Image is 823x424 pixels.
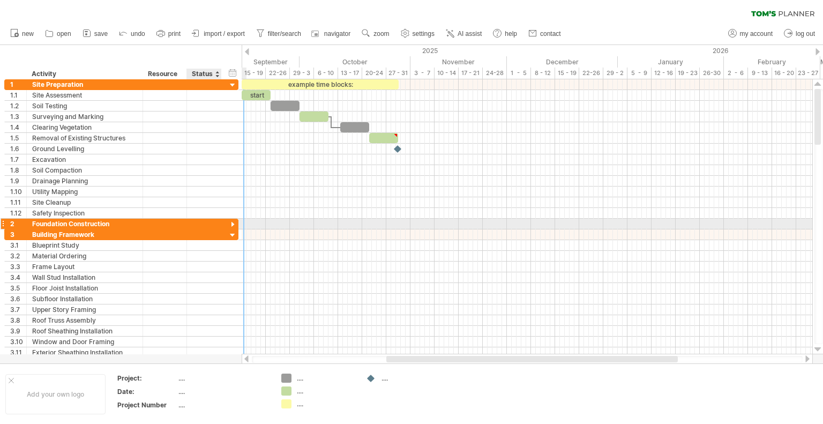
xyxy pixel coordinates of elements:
div: 1.11 [10,197,26,207]
div: 2 [10,219,26,229]
a: import / export [189,27,248,41]
div: 3.4 [10,272,26,282]
div: Upper Story Framing [32,304,137,315]
span: undo [131,30,145,38]
div: .... [178,374,268,383]
div: 3 [10,229,26,240]
div: 15 - 19 [242,68,266,79]
div: 5 - 9 [627,68,652,79]
div: 8 - 12 [531,68,555,79]
a: my account [725,27,776,41]
div: Roof Truss Assembly [32,315,137,325]
span: contact [540,30,561,38]
div: Project Number [117,400,176,410]
div: 12 - 16 [652,68,676,79]
div: Activity [32,69,137,79]
a: save [80,27,111,41]
span: filter/search [268,30,301,38]
div: Material Ordering [32,251,137,261]
div: 3.2 [10,251,26,261]
span: open [57,30,71,38]
div: 24-28 [483,68,507,79]
div: Blueprint Study [32,240,137,250]
div: Exterior Sheathing Installation [32,347,137,358]
div: .... [297,386,355,396]
div: Site Assessment [32,90,137,100]
div: 2 - 6 [724,68,748,79]
div: Ground Levelling [32,144,137,154]
div: 3.6 [10,294,26,304]
div: 10 - 14 [435,68,459,79]
a: AI assist [443,27,485,41]
a: filter/search [253,27,304,41]
div: January 2026 [618,56,724,68]
span: navigator [324,30,350,38]
span: log out [796,30,815,38]
div: 22-26 [579,68,603,79]
div: 15 - 19 [555,68,579,79]
a: undo [116,27,148,41]
div: 20-24 [362,68,386,79]
div: 1.4 [10,122,26,132]
a: new [8,27,37,41]
div: 3.8 [10,315,26,325]
div: 23 - 27 [796,68,820,79]
div: Removal of Existing Structures [32,133,137,143]
div: Subfloor Installation [32,294,137,304]
div: 3 - 7 [410,68,435,79]
a: settings [398,27,438,41]
div: 1.1 [10,90,26,100]
div: .... [297,374,355,383]
div: Window and Door Framing [32,337,137,347]
div: 1.5 [10,133,26,143]
div: 29 - 2 [603,68,627,79]
a: help [490,27,520,41]
div: 1 [10,79,26,90]
div: 1.8 [10,165,26,175]
div: Soil Testing [32,101,137,111]
div: Project: [117,374,176,383]
div: Drainage Planning [32,176,137,186]
div: 3.1 [10,240,26,250]
div: Resource [148,69,181,79]
div: 16 - 20 [772,68,796,79]
div: example time blocks: [242,79,399,90]
div: Safety Inspection [32,208,137,218]
div: Site Cleanup [32,197,137,207]
div: Floor Joist Installation [32,283,137,293]
span: AI assist [458,30,482,38]
div: 1.9 [10,176,26,186]
div: Status [192,69,215,79]
span: help [505,30,517,38]
div: 3.9 [10,326,26,336]
a: log out [781,27,818,41]
div: 17 - 21 [459,68,483,79]
div: Foundation Construction [32,219,137,229]
div: 3.7 [10,304,26,315]
div: 1.10 [10,187,26,197]
div: .... [178,387,268,396]
div: 26-30 [700,68,724,79]
div: October 2025 [300,56,410,68]
div: 19 - 23 [676,68,700,79]
div: 1.6 [10,144,26,154]
div: Utility Mapping [32,187,137,197]
div: 29 - 3 [290,68,314,79]
span: settings [413,30,435,38]
span: print [168,30,181,38]
div: 6 - 10 [314,68,338,79]
div: Date: [117,387,176,396]
div: February 2026 [724,56,820,68]
div: December 2025 [507,56,618,68]
a: print [154,27,184,41]
a: zoom [359,27,392,41]
div: start [242,90,271,100]
div: 1 - 5 [507,68,531,79]
div: 13 - 17 [338,68,362,79]
div: Frame Layout [32,262,137,272]
div: 1.2 [10,101,26,111]
span: new [22,30,34,38]
span: zoom [373,30,389,38]
div: 22-26 [266,68,290,79]
span: save [94,30,108,38]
